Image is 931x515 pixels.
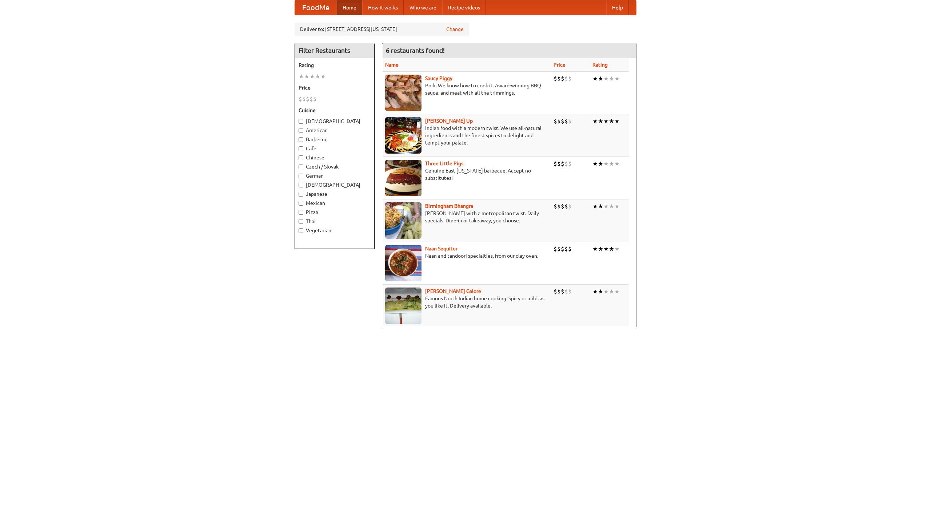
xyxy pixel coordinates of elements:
[446,25,464,33] a: Change
[385,288,421,324] img: currygalore.jpg
[564,288,568,296] li: $
[603,288,609,296] li: ★
[554,288,557,296] li: $
[295,0,337,15] a: FoodMe
[299,218,371,225] label: Thai
[554,160,557,168] li: $
[337,0,362,15] a: Home
[425,75,452,81] a: Saucy Piggy
[614,288,620,296] li: ★
[304,72,309,80] li: ★
[557,75,561,83] li: $
[592,160,598,168] li: ★
[609,202,614,210] li: ★
[557,245,561,253] li: $
[299,155,303,160] input: Chinese
[554,62,566,68] a: Price
[299,163,371,170] label: Czech / Slovak
[554,117,557,125] li: $
[609,288,614,296] li: ★
[295,23,469,36] div: Deliver to: [STREET_ADDRESS][US_STATE]
[299,72,304,80] li: ★
[568,202,572,210] li: $
[313,95,317,103] li: $
[425,161,463,166] a: Three Little Pigs
[557,288,561,296] li: $
[299,154,371,161] label: Chinese
[598,160,603,168] li: ★
[385,117,421,154] img: curryup.jpg
[385,62,399,68] a: Name
[299,228,303,233] input: Vegetarian
[299,199,371,207] label: Mexican
[299,136,371,143] label: Barbecue
[564,75,568,83] li: $
[598,117,603,125] li: ★
[568,75,572,83] li: $
[385,295,548,309] p: Famous North Indian home cooking. Spicy or mild, as you like it. Delivery available.
[299,127,371,134] label: American
[592,202,598,210] li: ★
[425,203,473,209] a: Birmingham Bhangra
[425,246,457,251] a: Naan Sequitur
[299,192,303,197] input: Japanese
[404,0,442,15] a: Who we are
[385,124,548,146] p: Indian food with a modern twist. We use all-natural ingredients and the finest spices to delight ...
[299,137,303,142] input: Barbecue
[299,183,303,187] input: [DEMOGRAPHIC_DATA]
[320,72,326,80] li: ★
[299,84,371,91] h5: Price
[592,288,598,296] li: ★
[554,75,557,83] li: $
[425,118,473,124] a: [PERSON_NAME] Up
[299,145,371,152] label: Cafe
[598,202,603,210] li: ★
[568,288,572,296] li: $
[606,0,629,15] a: Help
[299,219,303,224] input: Thai
[603,202,609,210] li: ★
[592,245,598,253] li: ★
[609,75,614,83] li: ★
[614,202,620,210] li: ★
[315,72,320,80] li: ★
[386,47,445,54] ng-pluralize: 6 restaurants found!
[603,160,609,168] li: ★
[362,0,404,15] a: How it works
[564,117,568,125] li: $
[299,181,371,189] label: [DEMOGRAPHIC_DATA]
[603,75,609,83] li: ★
[385,75,421,111] img: saucy.jpg
[299,119,303,124] input: [DEMOGRAPHIC_DATA]
[554,202,557,210] li: $
[609,245,614,253] li: ★
[302,95,306,103] li: $
[299,201,303,206] input: Mexican
[309,72,315,80] li: ★
[564,160,568,168] li: $
[299,118,371,125] label: [DEMOGRAPHIC_DATA]
[299,107,371,114] h5: Cuisine
[385,210,548,224] p: [PERSON_NAME] with a metropolitan twist. Daily specials. Dine-in or takeaway, you choose.
[299,210,303,215] input: Pizza
[385,202,421,239] img: bhangra.jpg
[614,75,620,83] li: ★
[309,95,313,103] li: $
[609,160,614,168] li: ★
[614,160,620,168] li: ★
[299,190,371,198] label: Japanese
[561,75,564,83] li: $
[603,117,609,125] li: ★
[557,117,561,125] li: $
[299,146,303,151] input: Cafe
[598,75,603,83] li: ★
[425,288,481,294] a: [PERSON_NAME] Galore
[614,245,620,253] li: ★
[561,117,564,125] li: $
[299,62,371,69] h5: Rating
[564,245,568,253] li: $
[592,75,598,83] li: ★
[592,62,608,68] a: Rating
